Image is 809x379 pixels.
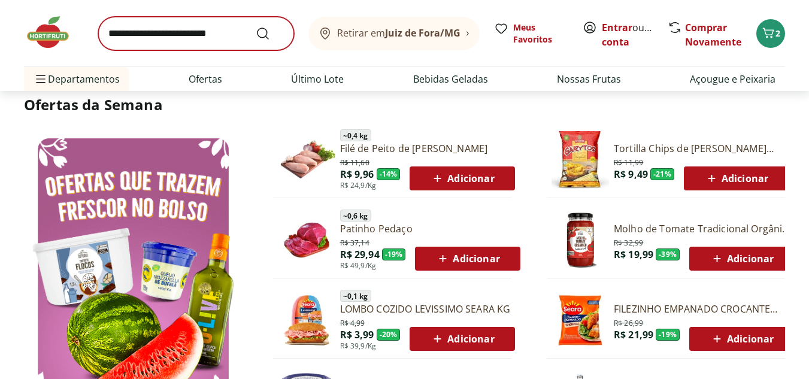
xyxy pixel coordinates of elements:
[278,211,335,269] img: Patinho Pedaço
[704,171,768,186] span: Adicionar
[340,328,374,341] span: R$ 3,99
[382,248,406,260] span: - 19 %
[614,302,794,316] a: FILEZINHO EMPANADO CROCANTE SEARA 400G
[278,131,335,189] img: Filé de Peito de Frango Resfriado
[614,168,648,181] span: R$ 9,49
[513,22,568,46] span: Meus Favoritos
[34,65,120,93] span: Departamentos
[775,28,780,39] span: 2
[24,95,785,115] h2: Ofertas da Semana
[340,290,371,302] span: ~ 0,1 kg
[189,72,222,86] a: Ofertas
[291,72,344,86] a: Último Lote
[413,72,488,86] a: Bebidas Geladas
[602,21,668,48] a: Criar conta
[685,21,741,48] a: Comprar Novamente
[710,251,774,266] span: Adicionar
[710,332,774,346] span: Adicionar
[614,222,794,235] a: Molho de Tomate Tradicional Orgânico Natural Da Terra 330g
[415,247,520,271] button: Adicionar
[340,168,374,181] span: R$ 9,96
[340,341,377,351] span: R$ 39,9/Kg
[256,26,284,41] button: Submit Search
[340,261,377,271] span: R$ 49,9/Kg
[377,168,401,180] span: - 14 %
[614,156,643,168] span: R$ 11,99
[614,142,789,155] a: Tortilla Chips de [PERSON_NAME] 120g
[340,302,515,316] a: LOMBO COZIDO LEVISSIMO SEARA KG
[385,26,460,40] b: Juiz de Fora/MG
[557,72,621,86] a: Nossas Frutas
[377,329,401,341] span: - 20 %
[340,129,371,141] span: ~ 0,4 kg
[308,17,480,50] button: Retirar emJuiz de Fora/MG
[340,316,365,328] span: R$ 4,99
[689,247,794,271] button: Adicionar
[650,168,674,180] span: - 21 %
[430,332,494,346] span: Adicionar
[340,210,371,222] span: ~ 0,6 kg
[98,17,294,50] input: search
[684,166,789,190] button: Adicionar
[552,131,609,189] img: Tortilla Chips de Milho Garytos Sequoia 120g
[552,292,609,349] img: Filezinho Empanado Crocante Seara 400g
[430,171,494,186] span: Adicionar
[340,142,515,155] a: Filé de Peito de [PERSON_NAME]
[614,316,643,328] span: R$ 26,99
[340,248,380,261] span: R$ 29,94
[340,181,377,190] span: R$ 24,9/Kg
[614,248,653,261] span: R$ 19,99
[614,328,653,341] span: R$ 21,99
[552,211,609,269] img: Molho de Tomate Tradicional Orgânico Natural da Terra 330g
[614,236,643,248] span: R$ 32,99
[689,327,794,351] button: Adicionar
[435,251,499,266] span: Adicionar
[340,236,369,248] span: R$ 37,14
[494,22,568,46] a: Meus Favoritos
[340,222,520,235] a: Patinho Pedaço
[410,327,514,351] button: Adicionar
[34,65,48,93] button: Menu
[337,28,460,38] span: Retirar em
[690,72,775,86] a: Açougue e Peixaria
[756,19,785,48] button: Carrinho
[24,14,84,50] img: Hortifruti
[410,166,514,190] button: Adicionar
[656,248,680,260] span: - 39 %
[602,20,655,49] span: ou
[340,156,369,168] span: R$ 11,60
[278,292,335,349] img: Lombo Cozido Levíssimo Seara
[656,329,680,341] span: - 19 %
[602,21,632,34] a: Entrar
